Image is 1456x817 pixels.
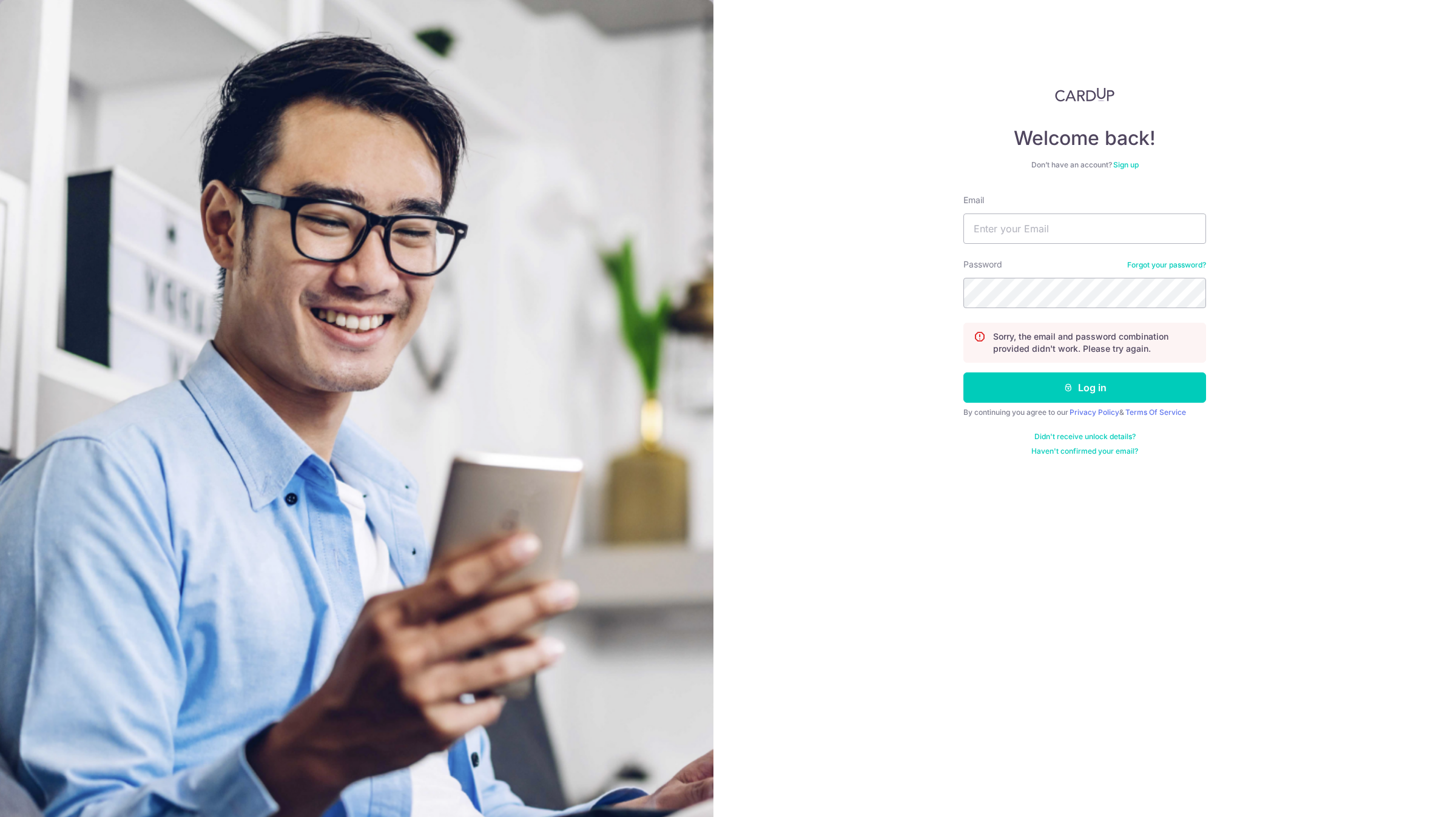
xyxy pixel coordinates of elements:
a: Privacy Policy [1070,408,1119,417]
label: Email [963,194,984,206]
img: CardUp Logo [1055,87,1114,102]
a: Forgot your password? [1127,260,1206,270]
a: Sign up [1113,160,1139,169]
div: By continuing you agree to our & [963,408,1206,417]
a: Terms Of Service [1125,408,1186,417]
button: Log in [963,372,1206,403]
a: Didn't receive unlock details? [1034,432,1136,442]
input: Enter your Email [963,213,1206,244]
label: Password [963,258,1002,271]
h4: Welcome back! [963,126,1206,150]
div: Don’t have an account? [963,160,1206,170]
p: Sorry, the email and password combination provided didn't work. Please try again. [993,331,1196,355]
a: Haven't confirmed your email? [1031,446,1138,456]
